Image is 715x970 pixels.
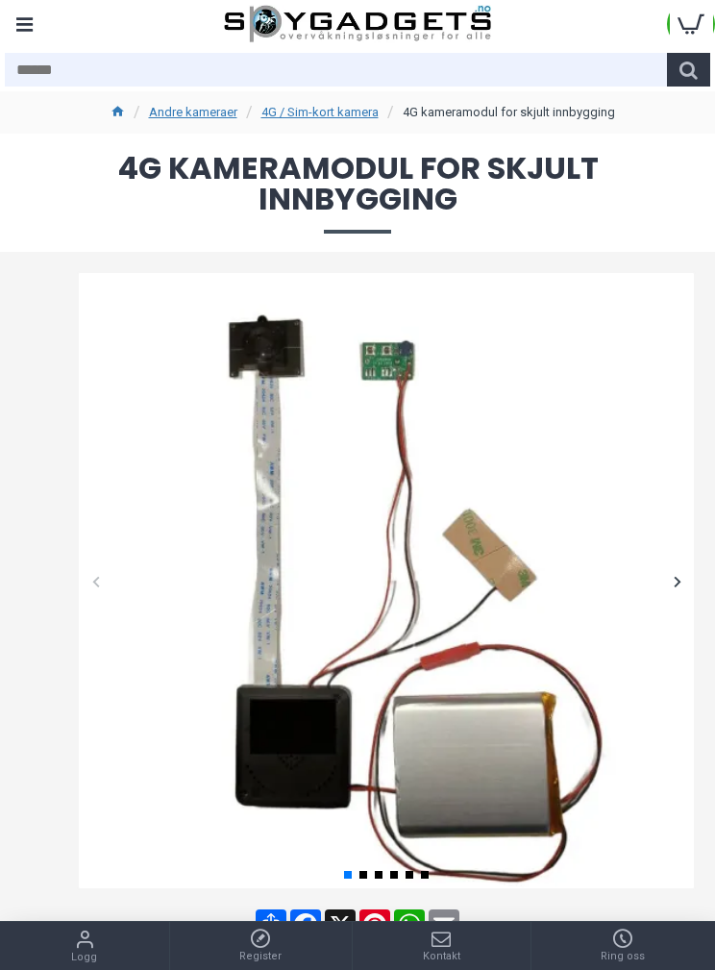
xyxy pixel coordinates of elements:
a: Facebook [288,909,323,940]
a: Register [170,922,353,970]
span: Register [239,949,282,965]
span: 4G kameramodul for skjult innbygging [19,153,696,233]
a: X [323,909,357,940]
span: Ring oss [601,949,645,965]
a: Andre kameraer [149,103,237,122]
a: Email [427,909,461,940]
a: Pinterest [357,909,392,940]
span: Kontakt [423,949,460,965]
a: Kontakt [353,922,530,970]
a: 4G / Sim-kort kamera [261,103,379,122]
img: 4G kameramodul for skjult innbygging [79,273,694,888]
a: WhatsApp [392,909,427,940]
img: SpyGadgets.no [224,5,491,43]
span: Logg [71,950,97,966]
a: Share [254,909,288,940]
